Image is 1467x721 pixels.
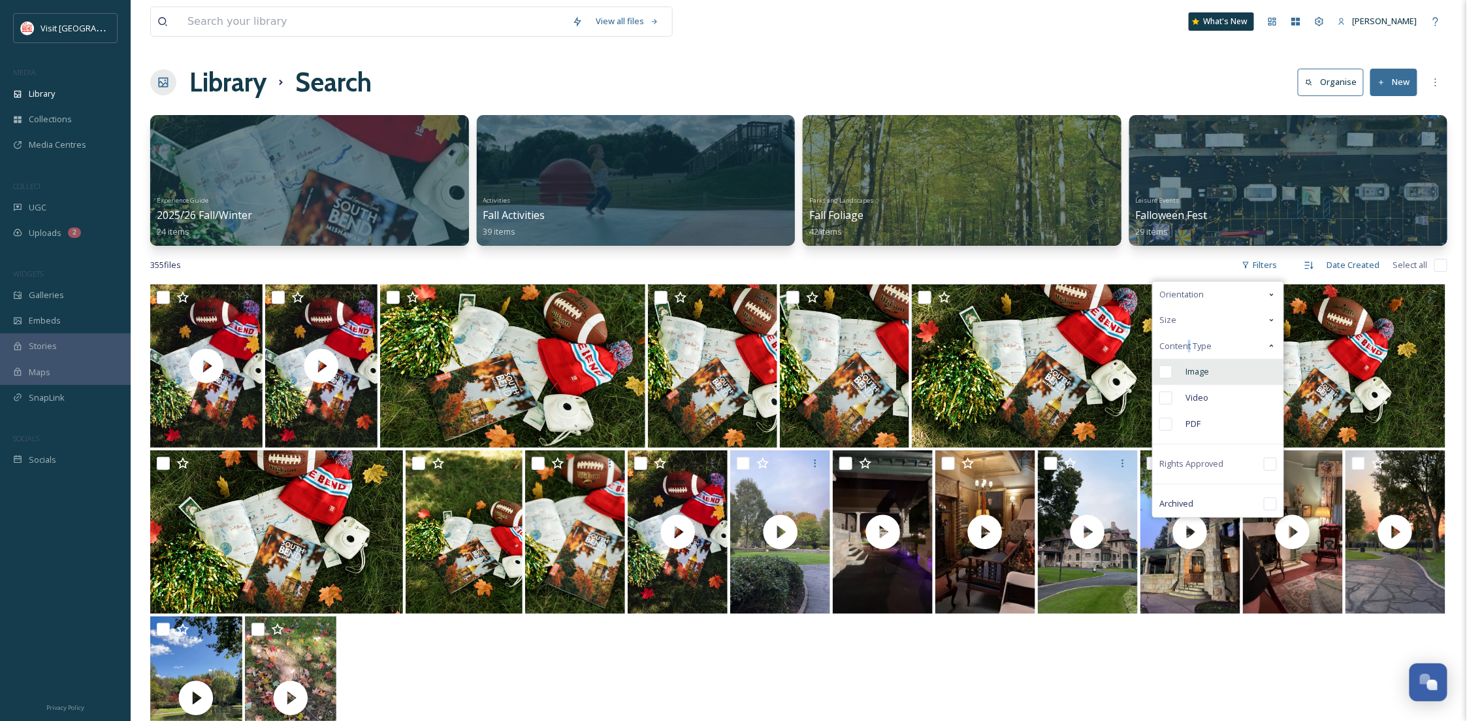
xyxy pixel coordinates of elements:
span: Parks and Landscapes [809,196,873,205]
img: FallGuide-14.jpg [780,284,909,448]
span: Visit [GEOGRAPHIC_DATA] [40,22,142,34]
span: Image [1185,365,1209,378]
a: Library [189,63,266,102]
img: FallGuide-16.jpg [150,450,403,614]
button: Organise [1298,69,1364,95]
span: Leisure Events [1136,196,1180,205]
span: Size [1159,314,1176,326]
input: Search your library [181,7,566,36]
span: Library [29,88,55,100]
a: ActivitiesFall Activities39 items [483,193,545,237]
span: Select all [1393,259,1428,271]
span: COLLECT [13,181,41,191]
img: FallGuide-18.jpg [912,284,1177,448]
span: Experience Guide [157,196,208,205]
img: thumbnail [730,450,830,614]
span: Galleries [29,289,64,301]
button: Open Chat [1410,663,1447,701]
div: 2 [68,227,81,238]
span: Socials [29,454,56,466]
span: Privacy Policy [46,703,84,712]
img: FallGuide-19.jpg [406,450,523,614]
span: Fall Activities [483,208,545,222]
span: 39 items [483,226,516,237]
span: Collections [29,113,72,126]
span: PDF [1185,418,1201,430]
a: [PERSON_NAME] [1331,8,1424,34]
span: [PERSON_NAME] [1353,15,1417,27]
img: FallGuide-17.jpg [1180,284,1445,448]
img: thumbnail [1038,450,1138,614]
img: thumbnail [628,450,728,614]
span: Rights Approved [1159,458,1224,470]
span: UGC [29,201,46,214]
span: Uploads [29,227,61,239]
span: 2025/26 Fall/Winter [157,208,252,222]
span: Orientation [1159,288,1204,301]
h1: Search [295,63,372,102]
img: thumbnail [1243,450,1343,614]
span: Falloween Fest [1136,208,1208,222]
span: SOCIALS [13,433,39,443]
span: Media Centres [29,139,86,151]
img: vsbm-stackedMISH_CMYKlogo2017.jpg [21,22,34,35]
span: Maps [29,366,50,378]
img: thumbnail [1140,450,1240,614]
span: 29 items [1136,226,1169,237]
span: Video [1185,392,1208,404]
span: Embeds [29,314,61,327]
span: WIDGETS [13,269,43,278]
button: New [1370,69,1417,95]
span: Archived [1159,497,1193,510]
a: Organise [1298,69,1370,95]
span: 24 items [157,226,189,237]
img: FallGuide-20.jpg [525,450,625,614]
a: What's New [1189,12,1254,31]
span: MEDIA [13,67,36,77]
img: thumbnail [150,284,263,448]
img: thumbnail [1346,450,1445,614]
span: Activities [483,196,511,205]
img: thumbnail [833,450,933,614]
a: Experience Guide2025/26 Fall/Winter24 items [157,193,252,237]
img: FallGuide-15.jpg [648,284,777,448]
span: Content Type [1159,340,1212,352]
div: Filters [1235,252,1284,278]
img: thumbnail [935,450,1035,614]
img: thumbnail [265,284,378,448]
a: View all files [589,8,666,34]
span: Stories [29,340,57,352]
a: Parks and LandscapesFall Foliage42 items [809,193,873,237]
a: Privacy Policy [46,699,84,714]
div: Date Created [1321,252,1387,278]
span: 42 items [809,226,842,237]
a: Leisure EventsFalloween Fest29 items [1136,193,1208,237]
img: FallGuide-13.jpg [380,284,645,448]
span: Fall Foliage [809,208,863,222]
span: SnapLink [29,392,65,404]
span: 355 file s [150,259,181,271]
